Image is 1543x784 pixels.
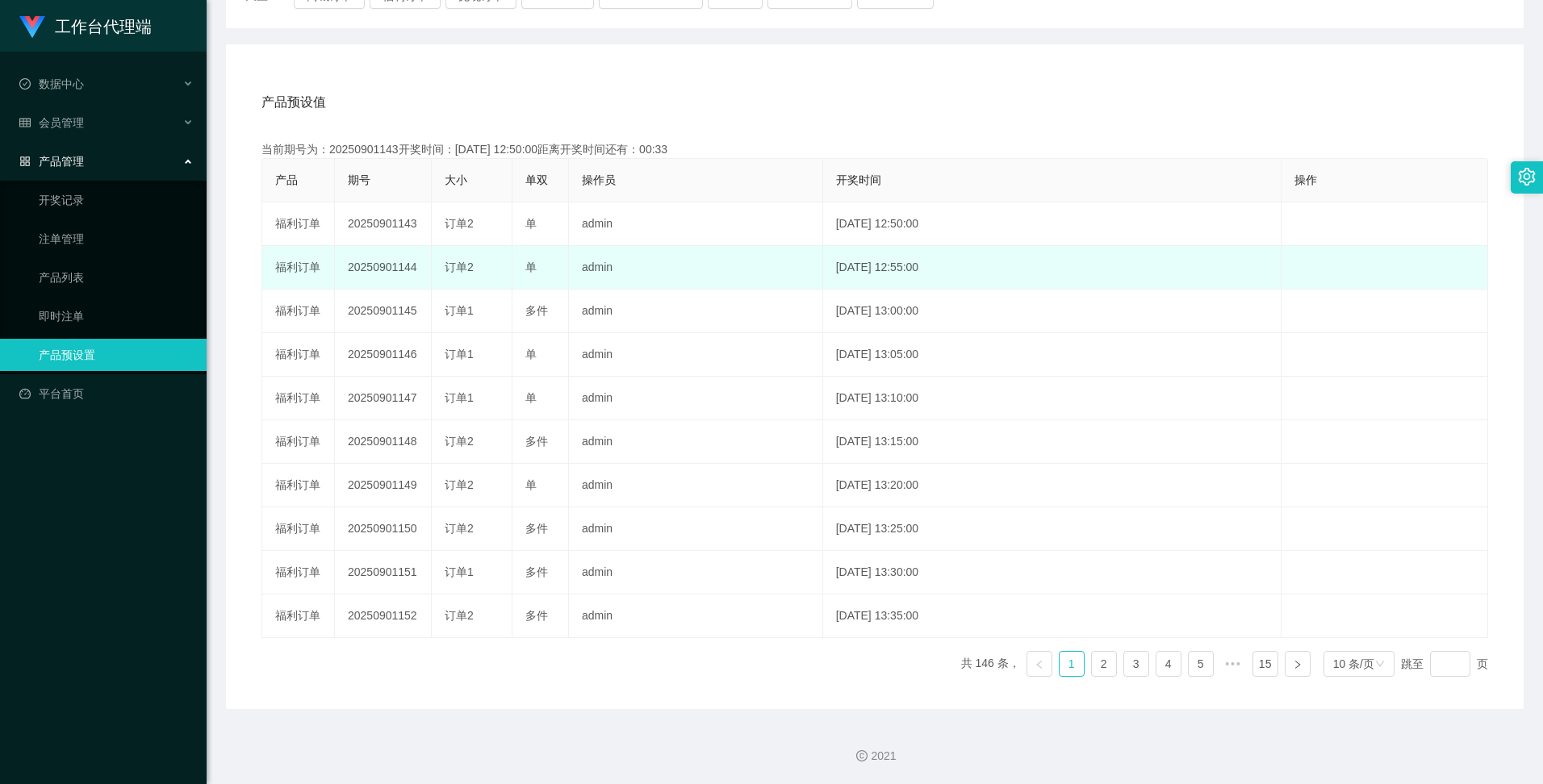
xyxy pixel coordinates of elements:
td: 20250901145 [335,290,432,333]
i: 图标: check-circle-o [19,78,31,90]
a: 注单管理 [39,223,194,255]
span: 订单2 [445,478,474,491]
span: 订单2 [445,522,474,535]
td: 福利订单 [262,202,335,246]
span: 订单2 [445,217,474,230]
span: ••• [1220,651,1246,677]
div: 2021 [220,748,1530,765]
span: 单 [525,217,537,230]
span: 订单1 [445,304,474,317]
a: 15 [1253,652,1277,676]
a: 3 [1124,652,1148,676]
span: 会员管理 [19,116,84,129]
td: 20250901151 [335,551,432,594]
a: 产品预设置 [39,339,194,371]
span: 开奖时间 [836,173,881,186]
a: 4 [1156,652,1181,676]
td: admin [569,246,823,290]
li: 3 [1123,651,1149,677]
a: 5 [1189,652,1213,676]
span: 订单1 [445,565,474,578]
a: 即时注单 [39,300,194,332]
td: 20250901146 [335,333,432,377]
span: 多件 [525,609,548,622]
td: 福利订单 [262,594,335,638]
span: 产品管理 [19,155,84,168]
td: [DATE] 12:55:00 [823,246,1282,290]
span: 订单2 [445,435,474,448]
a: 图标: dashboard平台首页 [19,377,194,410]
li: 2 [1091,651,1117,677]
span: 单 [525,391,537,404]
div: 当前期号为：20250901143开奖时间：[DATE] 12:50:00距离开奖时间还有：00:33 [261,141,1488,158]
a: 工作台代理端 [19,19,152,32]
td: admin [569,333,823,377]
i: 图标: table [19,117,31,128]
td: admin [569,507,823,551]
span: 单 [525,478,537,491]
span: 多件 [525,522,548,535]
td: 20250901144 [335,246,432,290]
li: 共 146 条， [961,651,1020,677]
i: 图标: setting [1518,168,1536,186]
td: 20250901150 [335,507,432,551]
li: 4 [1156,651,1181,677]
td: admin [569,290,823,333]
span: 期号 [348,173,370,186]
li: 下一页 [1285,651,1311,677]
li: 向后 5 页 [1220,651,1246,677]
td: admin [569,420,823,464]
div: 跳至 页 [1401,651,1488,677]
td: admin [569,464,823,507]
span: 多件 [525,304,548,317]
td: 福利订单 [262,333,335,377]
img: logo.9652507e.png [19,16,45,39]
td: [DATE] 13:10:00 [823,377,1282,420]
span: 产品 [275,173,298,186]
span: 大小 [445,173,467,186]
td: 福利订单 [262,551,335,594]
td: [DATE] 13:05:00 [823,333,1282,377]
td: 20250901143 [335,202,432,246]
h1: 工作台代理端 [55,1,152,52]
li: 15 [1252,651,1278,677]
span: 订单1 [445,348,474,361]
td: [DATE] 13:15:00 [823,420,1282,464]
i: 图标: copyright [856,750,868,761]
i: 图标: appstore-o [19,156,31,167]
li: 上一页 [1027,651,1052,677]
td: 20250901149 [335,464,432,507]
span: 数据中心 [19,77,84,90]
td: 20250901152 [335,594,432,638]
span: 订单2 [445,261,474,273]
a: 产品列表 [39,261,194,294]
td: 20250901148 [335,420,432,464]
td: [DATE] 13:35:00 [823,594,1282,638]
span: 产品预设值 [261,93,326,112]
i: 图标: down [1375,659,1385,670]
i: 图标: right [1293,660,1303,669]
td: 福利订单 [262,377,335,420]
span: 操作 [1294,173,1317,186]
td: [DATE] 13:20:00 [823,464,1282,507]
td: [DATE] 13:25:00 [823,507,1282,551]
td: admin [569,551,823,594]
td: [DATE] 13:00:00 [823,290,1282,333]
td: 福利订单 [262,290,335,333]
span: 单双 [525,173,548,186]
span: 订单1 [445,391,474,404]
span: 多件 [525,565,548,578]
td: [DATE] 12:50:00 [823,202,1282,246]
td: 20250901147 [335,377,432,420]
td: 福利订单 [262,420,335,464]
span: 单 [525,348,537,361]
li: 1 [1059,651,1085,677]
li: 5 [1188,651,1214,677]
span: 订单2 [445,609,474,622]
span: 单 [525,261,537,273]
td: admin [569,202,823,246]
td: [DATE] 13:30:00 [823,551,1282,594]
td: 福利订单 [262,507,335,551]
span: 操作员 [582,173,616,186]
a: 开奖记录 [39,184,194,216]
